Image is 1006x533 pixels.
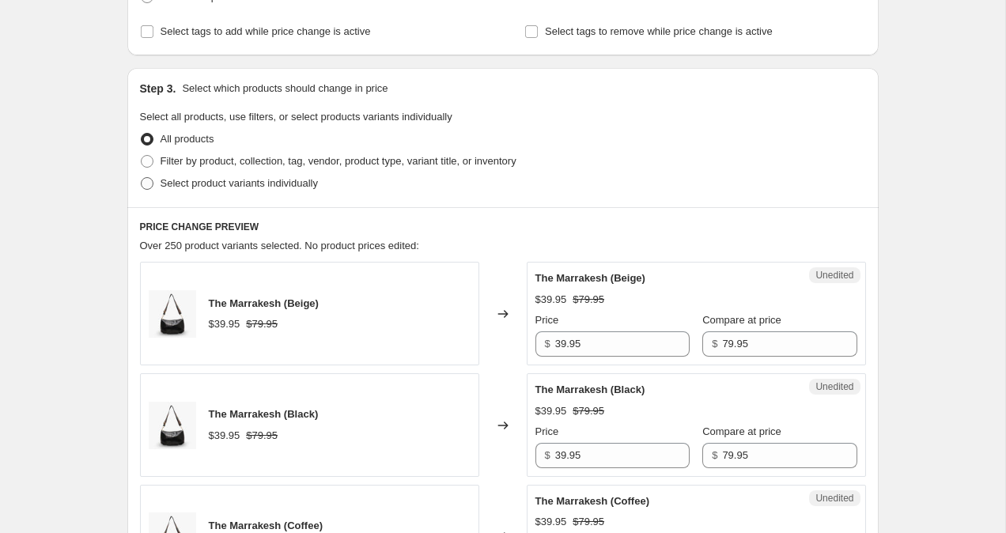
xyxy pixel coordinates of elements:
[535,514,567,530] div: $39.95
[535,314,559,326] span: Price
[545,449,550,461] span: $
[535,495,649,507] span: The Marrakesh (Coffee)
[140,111,452,123] span: Select all products, use filters, or select products variants individually
[209,428,240,444] div: $39.95
[702,425,781,437] span: Compare at price
[140,240,419,251] span: Over 250 product variants selected. No product prices edited:
[573,292,604,308] strike: $79.95
[182,81,388,96] p: Select which products should change in price
[209,520,323,531] span: The Marrakesh (Coffee)
[545,25,773,37] span: Select tags to remove while price change is active
[209,316,240,332] div: $39.95
[535,384,645,395] span: The Marrakesh (Black)
[535,272,645,284] span: The Marrakesh (Beige)
[149,290,196,338] img: 51LWJdOiw4L._AC_SY695__1_80x.jpg
[815,380,853,393] span: Unedited
[161,155,516,167] span: Filter by product, collection, tag, vendor, product type, variant title, or inventory
[535,425,559,437] span: Price
[161,177,318,189] span: Select product variants individually
[702,314,781,326] span: Compare at price
[573,403,604,419] strike: $79.95
[140,221,866,233] h6: PRICE CHANGE PREVIEW
[535,292,567,308] div: $39.95
[712,449,717,461] span: $
[712,338,717,350] span: $
[246,316,278,332] strike: $79.95
[209,408,319,420] span: The Marrakesh (Black)
[815,269,853,282] span: Unedited
[535,403,567,419] div: $39.95
[545,338,550,350] span: $
[815,492,853,505] span: Unedited
[149,402,196,449] img: 51LWJdOiw4L._AC_SY695__1_80x.jpg
[161,25,371,37] span: Select tags to add while price change is active
[161,133,214,145] span: All products
[573,514,604,530] strike: $79.95
[246,428,278,444] strike: $79.95
[140,81,176,96] h2: Step 3.
[209,297,319,309] span: The Marrakesh (Beige)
